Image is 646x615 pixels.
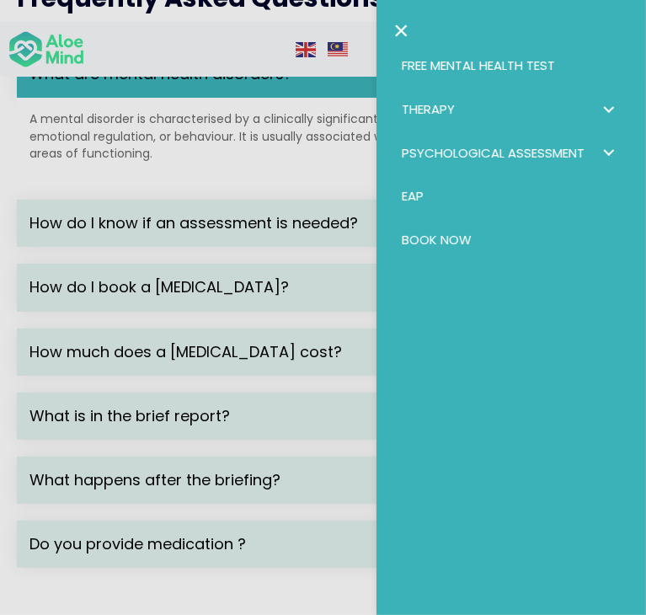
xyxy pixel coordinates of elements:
a: Psychological assessmentPsychological assessment: submenu [393,131,629,175]
a: Close the menu [393,17,409,44]
span: Psychological assessment: submenu [596,141,621,165]
a: Free Mental Health Test [393,44,629,88]
span: Free Mental Health Test [402,56,555,74]
span: Therapy: submenu [596,97,621,121]
span: Book Now [402,231,472,249]
a: TherapyTherapy: submenu [393,88,629,131]
span: Therapy [402,100,455,118]
a: Book Now [393,218,629,262]
span: EAP [402,187,424,205]
a: EAP [393,174,629,218]
span: Psychological assessment [402,144,585,162]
